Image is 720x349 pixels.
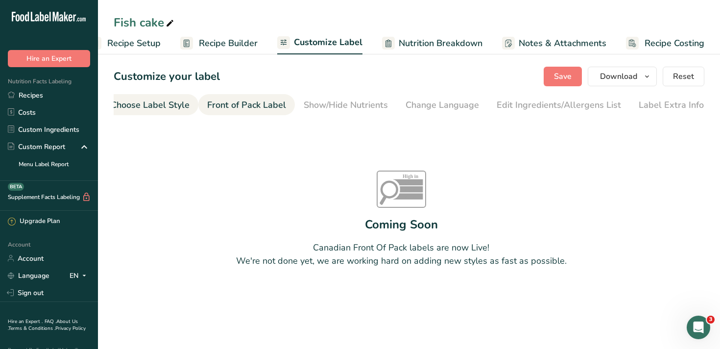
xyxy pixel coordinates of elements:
div: Front of Pack Label [207,99,286,112]
a: About Us . [8,318,78,332]
div: Edit Ingredients/Allergens List [497,99,621,112]
h1: Customize your label [114,69,220,85]
tspan: High in [403,174,418,179]
div: EN [70,270,90,281]
span: 3 [707,316,715,324]
div: Upgrade Plan [8,217,60,226]
a: Notes & Attachments [502,32,606,54]
span: Recipe Builder [199,37,258,50]
span: Recipe Setup [107,37,161,50]
tspan: Sodium [403,194,419,199]
a: Hire an Expert . [8,318,43,325]
div: Coming Soon [365,216,438,233]
div: Custom Report [8,142,65,152]
a: Nutrition Breakdown [382,32,482,54]
span: Reset [673,71,694,82]
div: Canadian Front Of Pack labels are now Live! We're not done yet, we are working hard on adding new... [236,241,567,268]
iframe: Intercom live chat [687,316,710,339]
a: Recipe Builder [180,32,258,54]
span: Recipe Costing [645,37,704,50]
span: Nutrition Breakdown [399,37,482,50]
div: Label Extra Info [639,99,704,112]
a: Terms & Conditions . [8,325,55,332]
a: Language [8,267,49,284]
button: Save [544,67,582,86]
span: Notes & Attachments [519,37,606,50]
div: Fish cake [114,14,176,31]
div: Choose Label Style [111,99,190,112]
tspan: Sat fat [403,180,417,185]
div: Show/Hide Nutrients [304,99,388,112]
a: Recipe Costing [626,32,704,54]
a: FAQ . [45,318,56,325]
button: Reset [663,67,704,86]
span: Save [554,71,572,82]
a: Privacy Policy [55,325,86,332]
div: Change Language [406,99,479,112]
span: Download [600,71,637,82]
button: Hire an Expert [8,50,90,67]
button: Download [588,67,657,86]
a: Customize Label [277,31,362,55]
a: Recipe Setup [89,32,161,54]
tspan: Sugars [403,187,417,192]
span: Customize Label [294,36,362,49]
div: BETA [8,183,24,191]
